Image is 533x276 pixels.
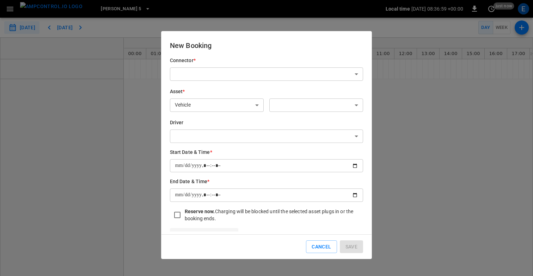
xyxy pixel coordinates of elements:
[170,178,363,186] h6: End Date & Time
[174,231,234,238] p: Estimated Energy : - kWh
[170,98,264,112] div: Vehicle
[185,208,363,222] div: Charging will be blocked until the selected asset plugs in or the booking ends.
[170,149,363,156] h6: Start Date & Time
[170,57,363,65] h6: Connector
[185,209,215,214] strong: Reserve now.
[170,40,363,51] h6: New Booking
[306,240,337,253] button: Cancel
[170,119,363,127] h6: Driver
[170,88,264,96] h6: Asset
